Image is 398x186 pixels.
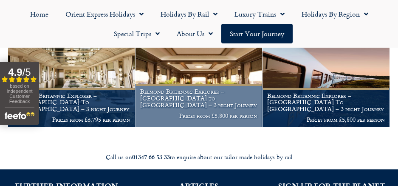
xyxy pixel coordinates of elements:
[221,24,293,43] a: Start your Journey
[267,116,385,123] p: Prices from £5,800 per person
[105,24,168,43] a: Special Trips
[135,40,263,128] a: Belmond Britannic Explorer – [GEOGRAPHIC_DATA] to [GEOGRAPHIC_DATA] – 3 night Journey Prices from...
[293,4,377,24] a: Holidays by Region
[132,152,170,161] strong: 01347 66 53 33
[267,92,385,112] h1: Belmond Britannic Explorer – [GEOGRAPHIC_DATA] To [GEOGRAPHIC_DATA] – 3 night Journey
[168,24,221,43] a: About Us
[152,4,226,24] a: Holidays by Rail
[57,4,152,24] a: Orient Express Holidays
[263,40,390,128] a: Belmond Britannic Explorer – [GEOGRAPHIC_DATA] To [GEOGRAPHIC_DATA] – 3 night Journey Prices from...
[13,116,130,123] p: Prices from £6,795 per person
[8,40,135,128] a: Belmond Britannic Explorer – [GEOGRAPHIC_DATA] To [GEOGRAPHIC_DATA] – 3 night Journey Prices from...
[4,4,394,43] nav: Menu
[140,112,258,119] p: Prices from £5,800 per person
[226,4,293,24] a: Luxury Trains
[13,92,130,112] h1: Belmond Britannic Explorer – [GEOGRAPHIC_DATA] To [GEOGRAPHIC_DATA] – 3 night Journey
[4,153,394,161] div: Call us on to enquire about our tailor made holidays by rail
[22,4,57,24] a: Home
[140,88,258,108] h1: Belmond Britannic Explorer – [GEOGRAPHIC_DATA] to [GEOGRAPHIC_DATA] – 3 night Journey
